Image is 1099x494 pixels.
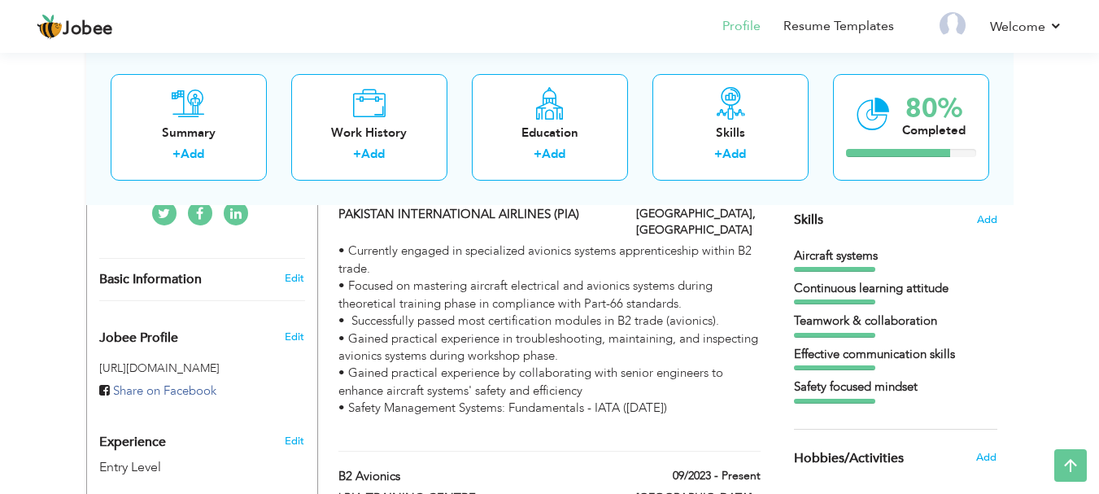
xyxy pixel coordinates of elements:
[722,17,761,36] a: Profile
[37,14,63,40] img: jobee.io
[99,362,305,374] h5: [URL][DOMAIN_NAME]
[977,212,997,228] span: Add
[794,313,997,330] div: Teamwork & collaboration
[534,146,542,163] label: +
[485,124,615,141] div: Education
[113,383,216,399] span: Share on Facebook
[794,452,904,466] span: Hobbies/Activities
[304,124,434,141] div: Work History
[990,17,1062,37] a: Welcome
[285,330,304,344] span: Edit
[542,146,565,162] a: Add
[714,146,722,163] label: +
[285,271,304,286] a: Edit
[673,468,761,484] label: 09/2023 - Present
[794,280,997,297] div: Continuous learning attitude
[338,468,612,485] label: B2 Avionics
[665,124,796,141] div: Skills
[794,247,997,264] div: Aircraft systems
[338,206,612,223] label: PAKISTAN INTERNATIONAL AIRLINES (PIA)
[794,211,823,229] span: Skills
[37,14,113,40] a: Jobee
[124,124,254,141] div: Summary
[782,430,1010,487] div: Share some of your professional and personal interests.
[361,146,385,162] a: Add
[976,450,997,465] span: Add
[353,146,361,163] label: +
[940,12,966,38] img: Profile Img
[902,121,966,138] div: Completed
[87,313,317,354] div: Enhance your career by creating a custom URL for your Jobee public profile.
[99,435,166,450] span: Experience
[722,146,746,162] a: Add
[902,94,966,121] div: 80%
[794,378,997,396] div: Safety focused mindset
[99,331,178,346] span: Jobee Profile
[338,243,760,435] div: • Currently engaged in specialized avionics systems apprenticeship within B2 trade. • Focused on ...
[99,273,202,287] span: Basic Information
[783,17,894,36] a: Resume Templates
[285,434,304,448] a: Edit
[794,346,997,363] div: Effective communication skills
[636,206,761,238] label: [GEOGRAPHIC_DATA], [GEOGRAPHIC_DATA]
[181,146,204,162] a: Add
[172,146,181,163] label: +
[63,20,113,38] span: Jobee
[99,458,267,477] div: Entry Level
